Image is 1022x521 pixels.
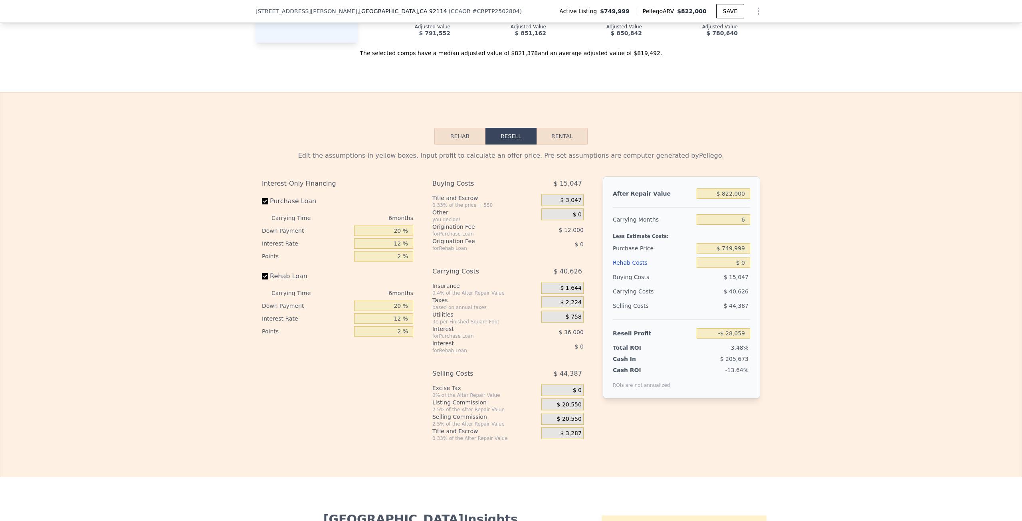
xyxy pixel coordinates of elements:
div: Carrying Time [271,212,323,224]
div: Selling Costs [613,299,693,313]
button: Show Options [751,3,766,19]
span: $ 3,047 [560,197,581,204]
div: Purchase Price [613,241,693,256]
span: $ 20,550 [557,416,582,423]
div: you decide! [432,216,538,223]
div: 6 months [327,212,413,224]
div: for Purchase Loan [432,333,521,339]
div: Interest Rate [262,237,351,250]
div: for Purchase Loan [432,231,521,237]
span: $ 205,673 [720,356,749,362]
div: Cash ROI [613,366,670,374]
span: $ 780,640 [707,30,738,36]
span: $ 0 [573,387,582,394]
div: Total ROI [613,344,663,352]
div: Adjusted Value [655,24,738,30]
span: $ 0 [575,241,584,248]
div: for Rehab Loan [432,347,521,354]
div: for Rehab Loan [432,245,521,252]
span: $ 12,000 [559,227,584,233]
span: $ 15,047 [554,176,582,191]
span: $ 15,047 [724,274,749,280]
button: Rehab [434,128,485,145]
span: # CRPTP2502804 [472,8,520,14]
div: Origination Fee [432,223,521,231]
span: Active Listing [559,7,600,15]
div: Interest Rate [262,312,351,325]
span: $ 2,224 [560,299,581,306]
button: Resell [485,128,537,145]
span: $ 0 [575,343,584,350]
div: Adjusted Value [559,24,642,30]
div: 0.4% of the After Repair Value [432,290,538,296]
div: Cash In [613,355,663,363]
div: Carrying Costs [613,284,663,299]
div: Taxes [432,296,538,304]
div: 0% of the After Repair Value [432,392,538,398]
div: Other [432,208,538,216]
div: Adjusted Value [751,24,834,30]
span: $ 40,626 [724,288,749,295]
div: Carrying Time [271,287,323,299]
div: Selling Commission [432,413,538,421]
label: Purchase Loan [262,194,351,208]
div: Selling Costs [432,366,521,381]
div: Carrying Costs [432,264,521,279]
span: CCAOR [451,8,471,14]
div: Less Estimate Costs: [613,227,750,241]
span: $ 758 [566,313,582,321]
div: 2.5% of the After Repair Value [432,421,538,427]
span: $ 3,287 [560,430,581,437]
label: Rehab Loan [262,269,351,283]
span: $ 0 [573,211,582,218]
div: The selected comps have a median adjusted value of $821,378 and an average adjusted value of $819... [255,43,766,57]
div: based on annual taxes [432,304,538,311]
span: $ 44,387 [554,366,582,381]
div: Listing Commission [432,398,538,406]
div: Resell Profit [613,326,693,341]
div: ( ) [449,7,522,15]
div: Carrying Months [613,212,693,227]
div: Utilities [432,311,538,319]
span: $822,000 [677,8,707,14]
div: 0.33% of the price + 550 [432,202,538,208]
span: $749,999 [600,7,630,15]
span: $ 1,644 [560,285,581,292]
div: Points [262,325,351,338]
div: Rehab Costs [613,256,693,270]
input: Purchase Loan [262,198,268,204]
div: 2.5% of the After Repair Value [432,406,538,413]
input: Rehab Loan [262,273,268,279]
div: Down Payment [262,224,351,237]
div: Adjusted Value [463,24,546,30]
span: $ 40,626 [554,264,582,279]
span: $ 20,550 [557,401,582,408]
div: Interest [432,339,521,347]
div: 0.33% of the After Repair Value [432,435,538,442]
div: Interest-Only Financing [262,176,413,191]
div: Points [262,250,351,263]
div: Buying Costs [432,176,521,191]
div: Excise Tax [432,384,538,392]
span: -13.64% [725,367,749,373]
div: Origination Fee [432,237,521,245]
div: 6 months [327,287,413,299]
span: $ 44,387 [724,303,749,309]
div: Down Payment [262,299,351,312]
div: Title and Escrow [432,427,538,435]
button: SAVE [716,4,744,18]
button: Rental [537,128,588,145]
div: Adjusted Value [367,24,450,30]
div: Edit the assumptions in yellow boxes. Input profit to calculate an offer price. Pre-set assumptio... [262,151,760,160]
div: 3¢ per Finished Square Foot [432,319,538,325]
div: ROIs are not annualized [613,374,670,388]
span: $ 791,552 [419,30,450,36]
div: After Repair Value [613,186,693,201]
span: $ 850,842 [611,30,642,36]
span: $ 851,162 [515,30,546,36]
div: Title and Escrow [432,194,538,202]
span: , CA 92114 [418,8,447,14]
div: Insurance [432,282,538,290]
span: $ 36,000 [559,329,584,335]
span: Pellego ARV [643,7,677,15]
